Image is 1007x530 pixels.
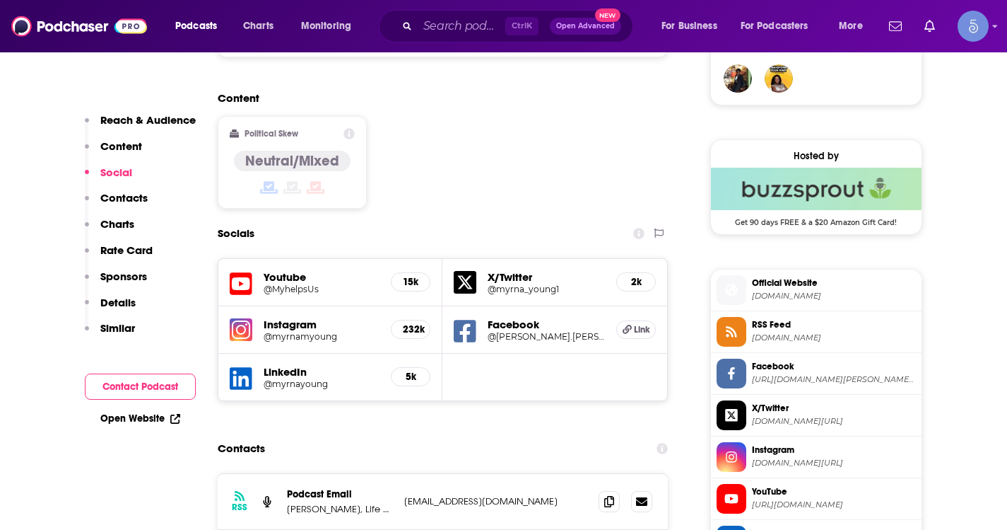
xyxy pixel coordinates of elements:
[287,488,393,500] p: Podcast Email
[85,139,142,166] button: Content
[488,284,605,294] a: @myrna_young1
[556,23,615,30] span: Open Advanced
[100,139,142,153] p: Content
[264,284,380,294] a: @MyhelpsUs
[752,291,916,301] span: myhelps.us
[488,318,605,331] h5: Facebook
[711,150,921,162] div: Hosted by
[232,502,247,513] h3: RSS
[85,243,153,270] button: Rate Card
[616,321,656,339] a: Link
[752,277,916,289] span: Official Website
[958,11,989,42] img: User Profile
[717,275,916,305] a: Official Website[DOMAIN_NAME]
[717,401,916,430] a: X/Twitter[DOMAIN_NAME][URL]
[100,296,136,309] p: Details
[218,220,254,247] h2: Socials
[264,331,380,342] a: @myrnamyoung
[85,217,134,243] button: Charts
[85,321,135,347] button: Similar
[100,270,147,283] p: Sponsors
[752,444,916,456] span: Instagram
[634,324,650,335] span: Link
[418,15,505,38] input: Search podcasts, credits, & more...
[717,359,916,388] a: Facebook[URL][DOMAIN_NAME][PERSON_NAME][PERSON_NAME]
[264,365,380,379] h5: LinkedIn
[839,16,863,36] span: More
[230,318,252,341] img: iconImage
[488,331,605,342] a: @[PERSON_NAME].[PERSON_NAME].3
[100,243,153,257] p: Rate Card
[829,15,881,38] button: open menu
[85,296,136,322] button: Details
[234,15,282,38] a: Charts
[85,374,196,400] button: Contact Podcast
[403,323,418,335] h5: 232k
[731,15,829,38] button: open menu
[245,152,339,170] h4: Neutral/Mixed
[264,379,380,389] a: @myrnayoung
[85,113,196,139] button: Reach & Audience
[752,360,916,373] span: Facebook
[661,16,717,36] span: For Business
[291,15,370,38] button: open menu
[165,15,235,38] button: open menu
[218,91,657,105] h2: Content
[717,317,916,347] a: RSS Feed[DOMAIN_NAME]
[752,374,916,385] span: https://www.facebook.com/myrna.morris.3
[724,64,752,93] img: myoung353
[403,371,418,383] h5: 5k
[100,191,148,204] p: Contacts
[752,458,916,468] span: instagram.com/myrnamyoung
[100,321,135,335] p: Similar
[245,129,298,139] h2: Political Skew
[752,318,916,331] span: RSS Feed
[264,270,380,284] h5: Youtube
[287,503,393,515] p: [PERSON_NAME], Life Coach
[175,16,217,36] span: Podcasts
[403,276,418,288] h5: 15k
[765,64,793,93] img: mmorris353
[100,166,132,179] p: Social
[595,8,620,22] span: New
[264,318,380,331] h5: Instagram
[488,270,605,284] h5: X/Twitter
[85,166,132,192] button: Social
[752,416,916,427] span: twitter.com/myrna_young1
[883,14,907,38] a: Show notifications dropdown
[243,16,273,36] span: Charts
[711,210,921,227] span: Get 90 days FREE & a $20 Amazon Gift Card!
[752,500,916,510] span: https://www.youtube.com/@MyhelpsUs
[628,276,644,288] h5: 2k
[100,413,180,425] a: Open Website
[85,191,148,217] button: Contacts
[752,402,916,415] span: X/Twitter
[505,17,538,35] span: Ctrl K
[392,10,647,42] div: Search podcasts, credits, & more...
[741,16,808,36] span: For Podcasters
[752,485,916,498] span: YouTube
[711,168,921,226] a: Buzzsprout Deal: Get 90 days FREE & a $20 Amazon Gift Card!
[717,484,916,514] a: YouTube[URL][DOMAIN_NAME]
[958,11,989,42] span: Logged in as Spiral5-G1
[11,13,147,40] img: Podchaser - Follow, Share and Rate Podcasts
[85,270,147,296] button: Sponsors
[404,495,588,507] p: [EMAIL_ADDRESS][DOMAIN_NAME]
[652,15,735,38] button: open menu
[717,442,916,472] a: Instagram[DOMAIN_NAME][URL]
[301,16,351,36] span: Monitoring
[550,18,621,35] button: Open AdvancedNew
[100,217,134,231] p: Charts
[711,168,921,210] img: Buzzsprout Deal: Get 90 days FREE & a $20 Amazon Gift Card!
[958,11,989,42] button: Show profile menu
[752,333,916,343] span: feeds.buzzsprout.com
[218,435,265,462] h2: Contacts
